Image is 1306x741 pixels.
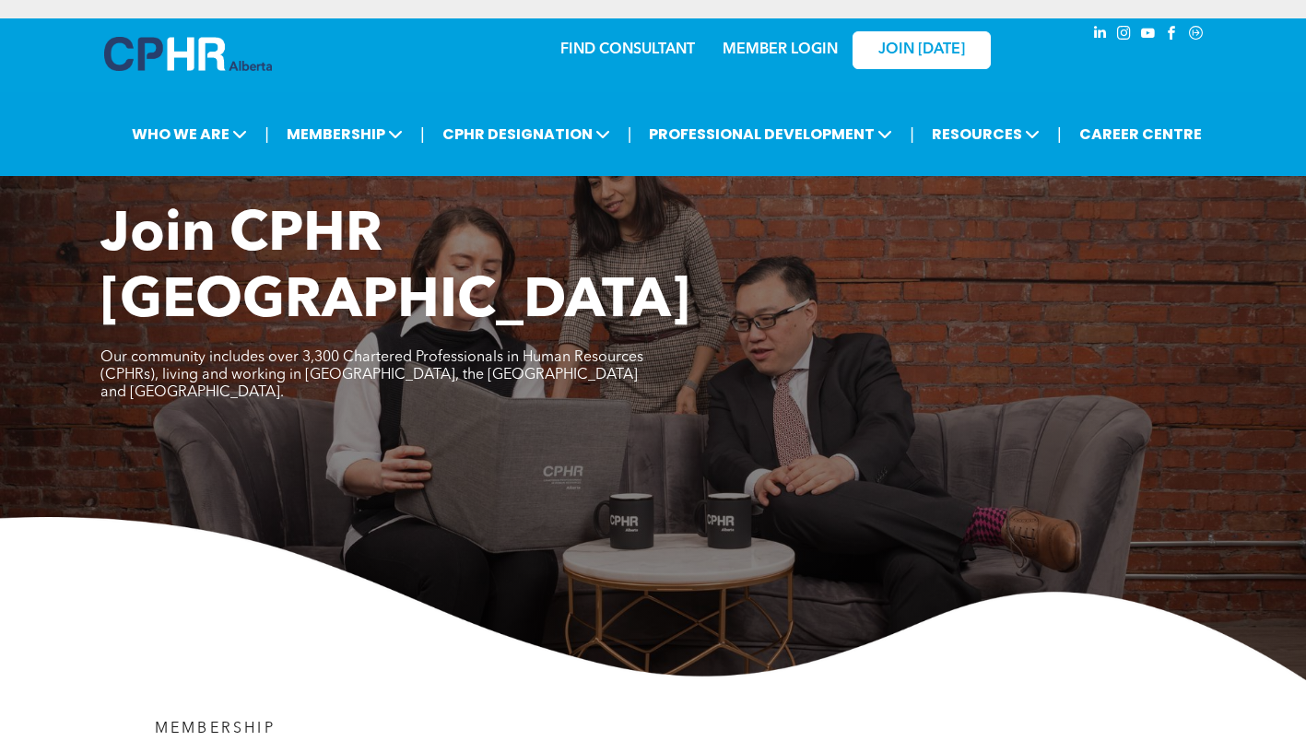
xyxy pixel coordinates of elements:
[104,37,272,71] img: A blue and white logo for cp alberta
[100,350,643,400] span: Our community includes over 3,300 Chartered Professionals in Human Resources (CPHRs), living and ...
[1186,23,1206,48] a: Social network
[126,117,253,151] span: WHO WE ARE
[1090,23,1111,48] a: linkedin
[560,42,695,57] a: FIND CONSULTANT
[281,117,408,151] span: MEMBERSHIP
[643,117,898,151] span: PROFESSIONAL DEVELOPMENT
[723,42,838,57] a: MEMBER LOGIN
[878,41,965,59] span: JOIN [DATE]
[420,115,425,153] li: |
[1114,23,1135,48] a: instagram
[1162,23,1182,48] a: facebook
[155,722,276,736] span: MEMBERSHIP
[265,115,269,153] li: |
[1138,23,1159,48] a: youtube
[437,117,616,151] span: CPHR DESIGNATION
[1074,117,1207,151] a: CAREER CENTRE
[628,115,632,153] li: |
[100,208,690,330] span: Join CPHR [GEOGRAPHIC_DATA]
[853,31,991,69] a: JOIN [DATE]
[926,117,1045,151] span: RESOURCES
[910,115,914,153] li: |
[1057,115,1062,153] li: |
